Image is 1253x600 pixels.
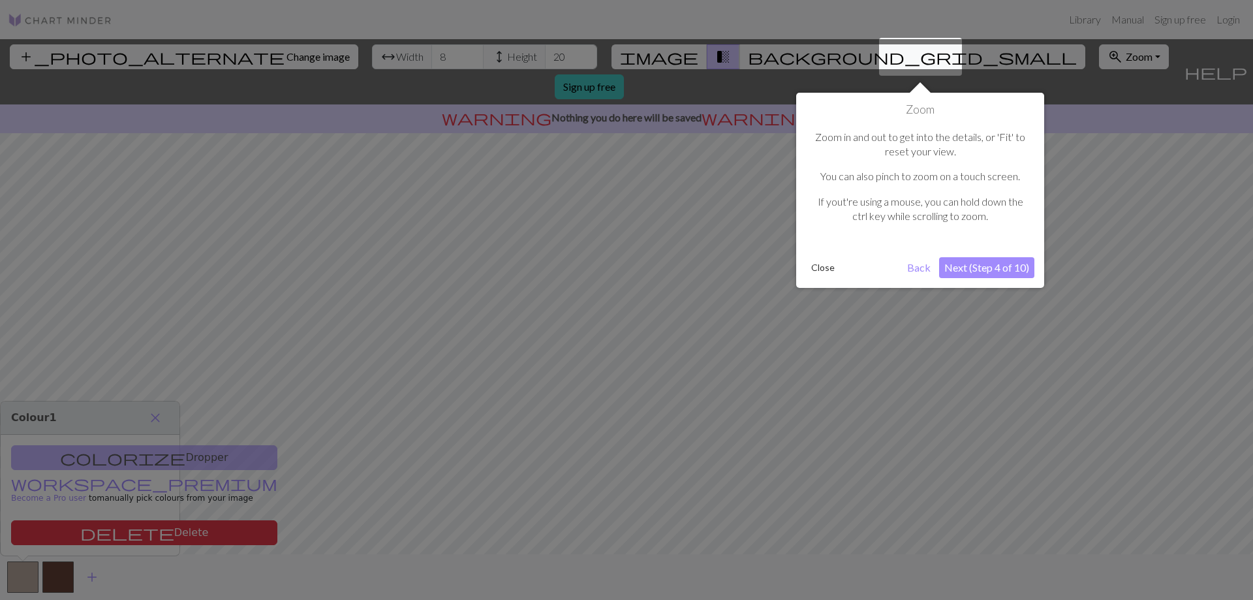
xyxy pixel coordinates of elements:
[902,257,936,278] button: Back
[812,195,1028,224] p: If yout're using a mouse, you can hold down the ctrl key while scrolling to zoom.
[939,257,1034,278] button: Next (Step 4 of 10)
[806,258,840,277] button: Close
[796,93,1044,288] div: Zoom
[812,169,1028,183] p: You can also pinch to zoom on a touch screen.
[806,103,1034,117] h1: Zoom
[812,130,1028,159] p: Zoom in and out to get into the details, or 'Fit' to reset your view.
